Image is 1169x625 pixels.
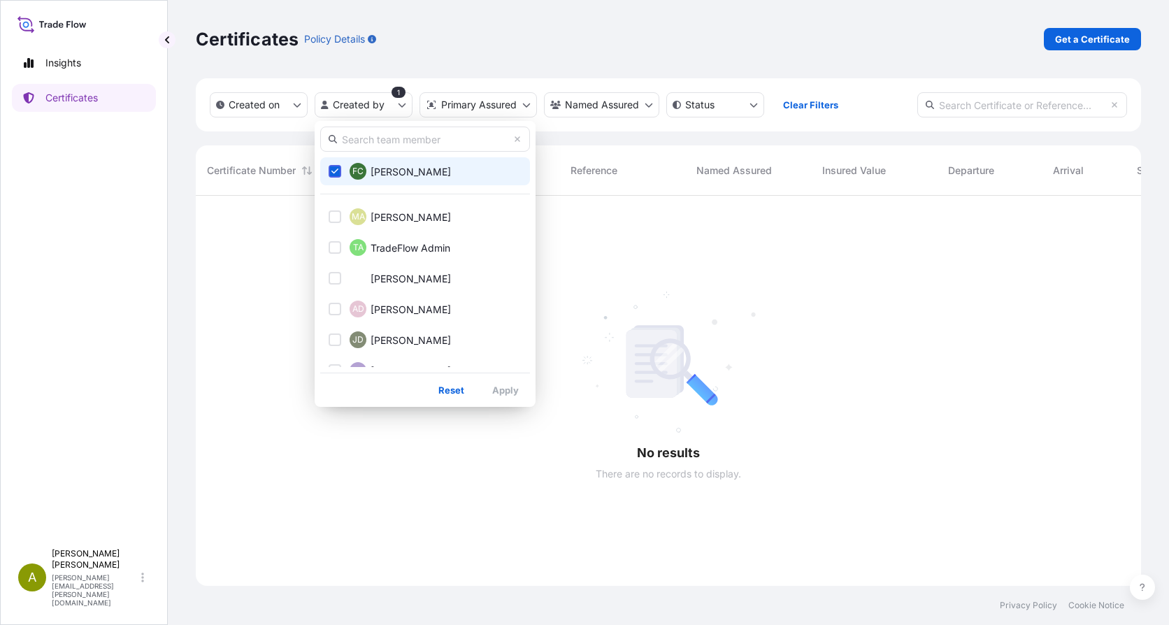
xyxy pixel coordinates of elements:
[352,364,364,378] span: EG
[320,264,530,292] button: NC[PERSON_NAME]
[320,203,530,231] button: MA[PERSON_NAME]
[320,157,530,367] div: Select Option
[427,379,475,401] button: Reset
[315,121,536,407] div: createdBy Filter options
[438,383,464,397] p: Reset
[371,303,451,317] span: [PERSON_NAME]
[371,241,450,255] span: TradeFlow Admin
[320,157,530,185] button: FC[PERSON_NAME]
[492,383,519,397] p: Apply
[320,295,530,323] button: AD[PERSON_NAME]
[352,333,364,347] span: JD
[320,326,530,354] button: JD[PERSON_NAME]
[320,234,530,261] button: TATradeFlow Admin
[353,240,364,254] span: TA
[371,364,451,378] span: [PERSON_NAME]
[371,333,451,347] span: [PERSON_NAME]
[320,127,530,152] input: Search team member
[481,379,530,401] button: Apply
[320,357,530,385] button: EG[PERSON_NAME]
[352,271,364,285] span: NC
[371,165,451,179] span: [PERSON_NAME]
[371,272,451,286] span: [PERSON_NAME]
[352,210,365,224] span: MA
[352,302,364,316] span: AD
[352,164,364,178] span: FC
[371,210,451,224] span: [PERSON_NAME]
